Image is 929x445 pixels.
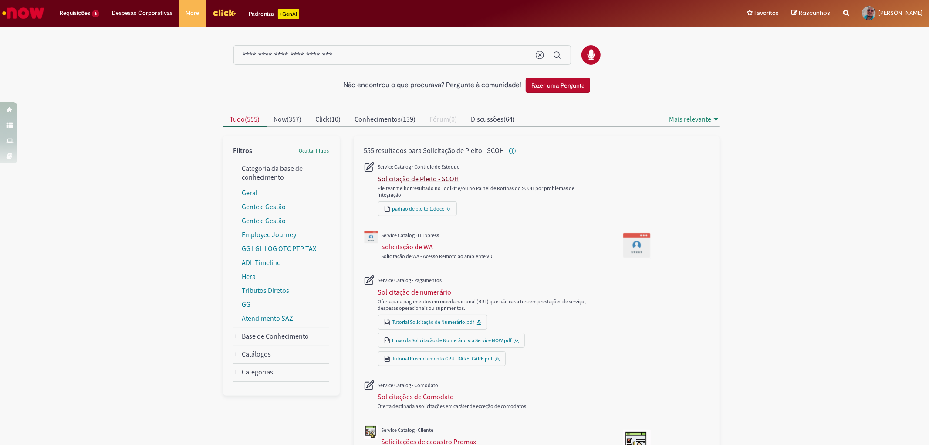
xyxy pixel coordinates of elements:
span: Despesas Corporativas [112,9,173,17]
span: Requisições [60,9,90,17]
button: Fazer uma Pergunta [526,78,590,93]
span: Rascunhos [799,9,830,17]
span: 6 [92,10,99,17]
h2: Não encontrou o que procurava? Pergunte à comunidade! [343,82,521,89]
span: More [186,9,199,17]
a: Rascunhos [791,9,830,17]
p: +GenAi [278,9,299,19]
img: click_logo_yellow_360x200.png [213,6,236,19]
span: [PERSON_NAME] [878,9,922,17]
span: Favoritos [754,9,778,17]
div: Padroniza [249,9,299,19]
img: ServiceNow [1,4,46,22]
